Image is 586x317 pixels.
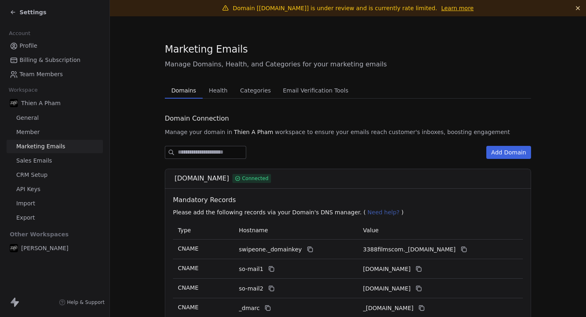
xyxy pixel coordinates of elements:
[16,128,40,136] span: Member
[239,265,263,273] span: so-mail1
[173,208,526,216] p: Please add the following records via your Domain's DNS manager. ( )
[173,195,526,205] span: Mandatory Records
[21,99,61,107] span: Thien A Pham
[7,168,103,182] a: CRM Setup
[206,85,231,96] span: Health
[178,245,199,252] span: CNAME
[239,304,260,313] span: _dmarc
[7,53,103,67] a: Billing & Subscription
[178,226,229,235] p: Type
[178,265,199,271] span: CNAME
[165,43,248,55] span: Marketing Emails
[10,99,18,107] img: 3388Films_Logo_White.jpg
[178,284,199,291] span: CNAME
[363,227,378,233] span: Value
[234,128,273,136] span: Thien A Pham
[67,299,105,306] span: Help & Support
[20,56,81,64] span: Billing & Subscription
[7,228,72,241] span: Other Workspaces
[7,125,103,139] a: Member
[16,199,35,208] span: Import
[20,70,63,79] span: Team Members
[165,128,232,136] span: Manage your domain in
[275,128,387,136] span: workspace to ensure your emails reach
[441,4,474,12] a: Learn more
[16,156,52,165] span: Sales Emails
[7,68,103,81] a: Team Members
[389,128,510,136] span: customer's inboxes, boosting engagement
[7,197,103,210] a: Import
[165,59,531,69] span: Manage Domains, Health, and Categories for your marketing emails
[363,304,413,313] span: _dmarc.swipeone.email
[5,84,41,96] span: Workspace
[363,284,411,293] span: 3388filmscom2.swipeone.email
[367,209,400,216] span: Need help?
[175,174,229,183] span: [DOMAIN_NAME]
[59,299,105,306] a: Help & Support
[280,85,352,96] span: Email Verification Tools
[16,185,40,194] span: API Keys
[239,245,302,254] span: swipeone._domainkey
[233,5,437,11] span: Domain [[DOMAIN_NAME]] is under review and is currently rate limited.
[7,211,103,225] a: Export
[21,244,68,252] span: [PERSON_NAME]
[20,42,37,50] span: Profile
[10,244,18,252] img: 3388Films_Logo_White.jpg
[7,154,103,167] a: Sales Emails
[7,140,103,153] a: Marketing Emails
[7,183,103,196] a: API Keys
[168,85,199,96] span: Domains
[242,175,269,182] span: Connected
[7,39,103,53] a: Profile
[10,8,46,16] a: Settings
[363,265,411,273] span: 3388filmscom1.swipeone.email
[16,171,48,179] span: CRM Setup
[5,27,34,40] span: Account
[239,227,268,233] span: Hostname
[7,111,103,125] a: General
[239,284,263,293] span: so-mail2
[16,114,39,122] span: General
[16,142,65,151] span: Marketing Emails
[165,114,229,123] span: Domain Connection
[16,214,35,222] span: Export
[237,85,274,96] span: Categories
[363,245,456,254] span: 3388filmscom._domainkey.swipeone.email
[178,304,199,310] span: CNAME
[20,8,46,16] span: Settings
[486,146,531,159] button: Add Domain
